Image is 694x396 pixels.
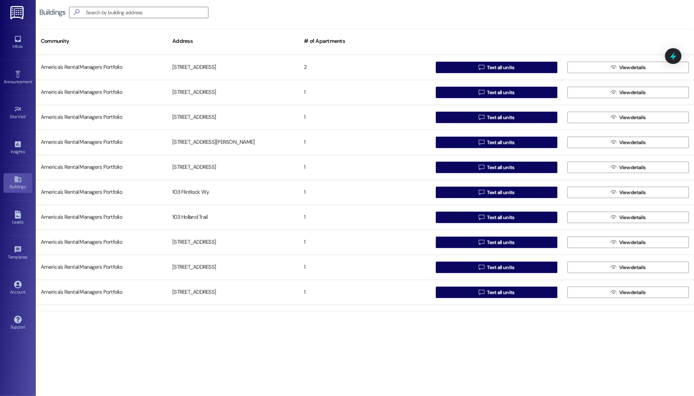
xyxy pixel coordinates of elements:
div: [STREET_ADDRESS] [167,60,299,75]
div: 103 Flintlock Wy [167,185,299,200]
div: America's Rental Managers Portfolio [36,235,167,250]
button: Text all units [436,237,557,248]
button: Text all units [436,287,557,298]
i:  [479,140,484,145]
div: [STREET_ADDRESS] [167,285,299,300]
a: Leads [4,209,32,228]
div: 1 [299,85,430,100]
i:  [611,165,616,170]
div: # of Apartments [299,32,430,50]
div: Community [36,32,167,50]
input: Search by building address [86,7,208,17]
span: View details [619,289,646,296]
a: Support [4,314,32,333]
button: View details [567,237,689,248]
button: View details [567,212,689,223]
button: View details [567,87,689,98]
span: • [28,254,29,259]
a: Templates • [4,244,32,263]
div: 1 [299,135,430,150]
button: View details [567,262,689,273]
i:  [611,265,616,270]
span: • [26,113,27,118]
button: Text all units [436,187,557,198]
button: View details [567,162,689,173]
button: Text all units [436,112,557,123]
div: [STREET_ADDRESS] [167,310,299,325]
div: America's Rental Managers Portfolio [36,135,167,150]
img: ResiDesk Logo [10,6,25,19]
a: Buildings [4,173,32,192]
div: [STREET_ADDRESS] [167,110,299,125]
span: View details [619,89,646,96]
i:  [611,90,616,95]
i:  [479,65,484,70]
button: Text all units [436,87,557,98]
a: Account [4,279,32,298]
i:  [479,290,484,295]
div: America's Rental Managers Portfolio [36,110,167,125]
div: Buildings [39,9,65,16]
div: America's Rental Managers Portfolio [36,285,167,300]
i:  [611,215,616,220]
button: Text all units [436,162,557,173]
div: Address [167,32,299,50]
i:  [611,290,616,295]
i:  [479,90,484,95]
i:  [611,190,616,195]
span: View details [619,64,646,71]
div: 1 [299,210,430,225]
div: 103 Holland Trail [167,210,299,225]
span: View details [619,239,646,246]
span: View details [619,139,646,146]
span: Text all units [487,139,514,146]
div: America's Rental Managers Portfolio [36,185,167,200]
div: [STREET_ADDRESS] [167,235,299,250]
span: Text all units [487,64,514,71]
div: America's Rental Managers Portfolio [36,85,167,100]
span: Text all units [487,114,514,121]
div: 1 [299,285,430,300]
i:  [479,190,484,195]
a: Insights • [4,138,32,157]
span: Text all units [487,89,514,96]
i:  [479,240,484,245]
div: [STREET_ADDRESS] [167,85,299,100]
div: [STREET_ADDRESS] [167,260,299,275]
div: America's Rental Managers Portfolio [36,310,167,325]
span: Text all units [487,264,514,271]
div: 1 [299,160,430,175]
i:  [611,140,616,145]
span: • [32,78,33,83]
button: Text all units [436,137,557,148]
span: View details [619,189,646,196]
span: View details [619,264,646,271]
div: [STREET_ADDRESS] [167,160,299,175]
div: America's Rental Managers Portfolio [36,260,167,275]
i:  [479,215,484,220]
span: Text all units [487,214,514,221]
div: America's Rental Managers Portfolio [36,60,167,75]
div: 1 [299,185,430,200]
span: Text all units [487,189,514,196]
div: America's Rental Managers Portfolio [36,160,167,175]
span: View details [619,114,646,121]
button: Text all units [436,62,557,73]
i:  [71,9,82,16]
button: View details [567,62,689,73]
span: • [25,148,26,153]
button: View details [567,287,689,298]
a: Inbox [4,33,32,52]
div: 2 [299,60,430,75]
a: Site Visit • [4,103,32,122]
span: Text all units [487,164,514,171]
span: Text all units [487,289,514,296]
button: Text all units [436,262,557,273]
i:  [611,240,616,245]
div: 1 [299,260,430,275]
div: [STREET_ADDRESS][PERSON_NAME] [167,135,299,150]
button: View details [567,137,689,148]
span: View details [619,164,646,171]
div: 1 [299,235,430,250]
div: 1 [299,110,430,125]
